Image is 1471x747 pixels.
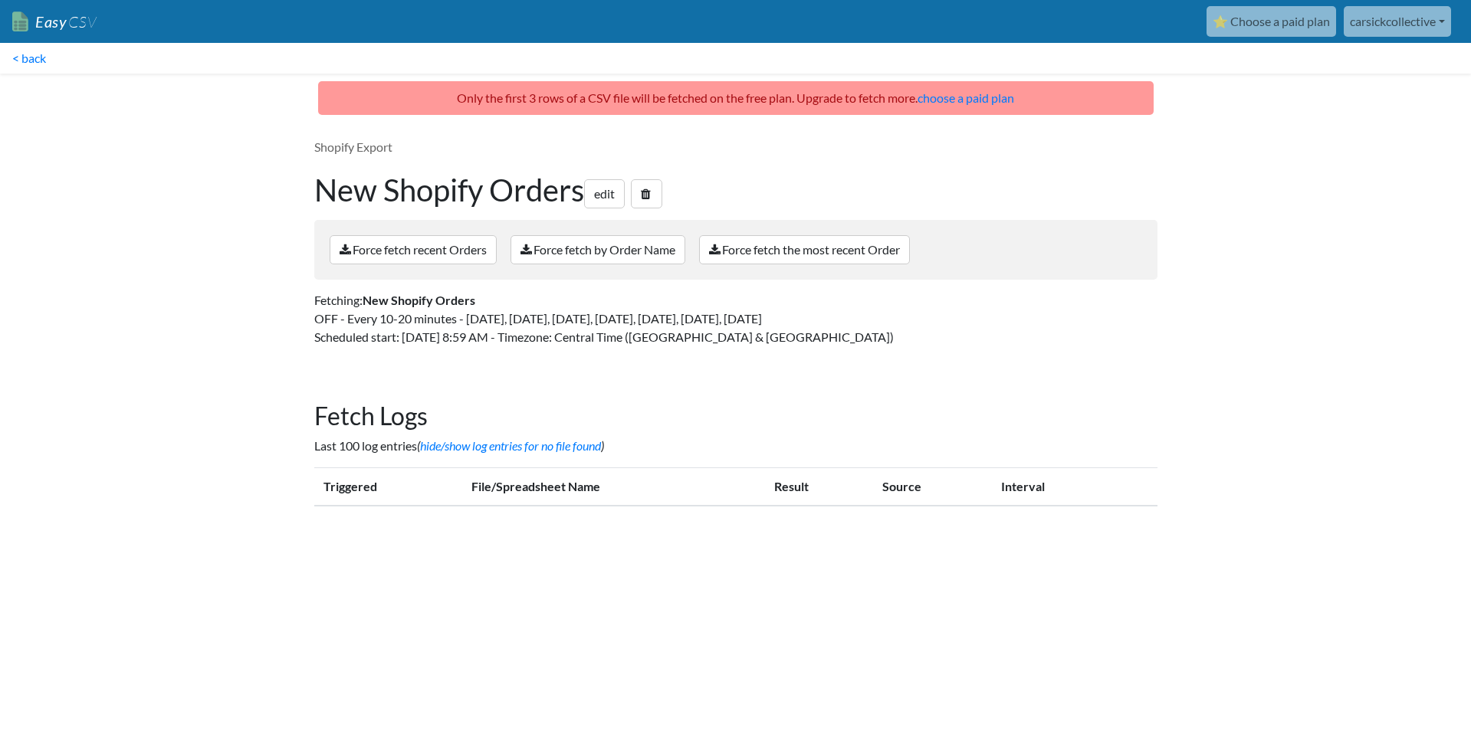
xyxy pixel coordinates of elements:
h1: New Shopify Orders [314,172,1157,208]
a: Force fetch by Order Name [511,235,685,264]
a: Force fetch recent Orders [330,235,497,264]
th: Result [765,468,874,506]
a: EasyCSV [12,6,97,38]
a: hide/show log entries for no file found [420,438,601,453]
p: Fetching: OFF - Every 10-20 minutes - [DATE], [DATE], [DATE], [DATE], [DATE], [DATE], [DATE] Sche... [314,291,1157,346]
i: ( ) [417,438,604,453]
h2: Fetch Logs [314,401,1157,431]
p: Last 100 log entries [314,437,1157,455]
strong: New Shopify Orders [363,293,475,307]
th: Triggered [314,468,462,506]
th: Source [873,468,991,506]
a: carsickcollective [1344,6,1451,37]
th: File/Spreadsheet Name [462,468,765,506]
th: Interval [992,468,1120,506]
a: edit [584,179,625,208]
a: Force fetch the most recent Order [699,235,910,264]
p: Only the first 3 rows of a CSV file will be fetched on the free plan. Upgrade to fetch more. [318,81,1154,115]
a: ⭐ Choose a paid plan [1207,6,1336,37]
p: Shopify Export [314,138,1157,156]
a: choose a paid plan [918,90,1014,105]
span: CSV [67,12,97,31]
